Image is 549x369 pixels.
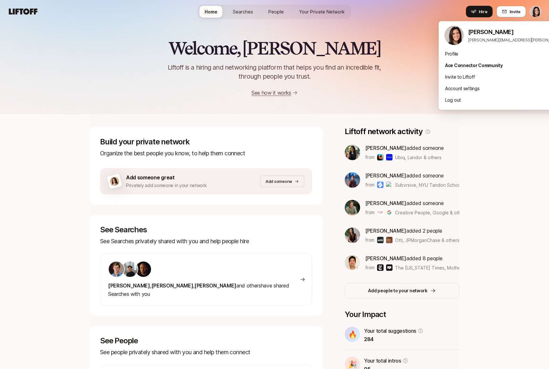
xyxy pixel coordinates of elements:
img: Eleanor Morgan [444,26,464,45]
